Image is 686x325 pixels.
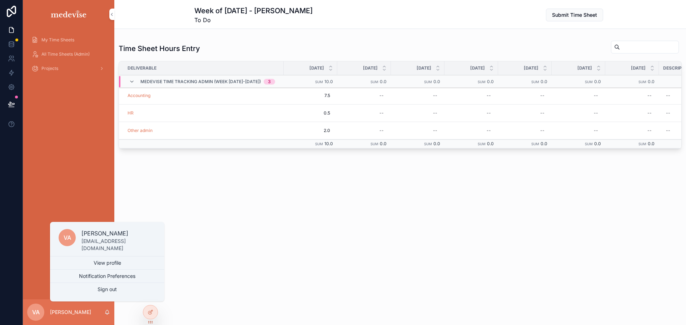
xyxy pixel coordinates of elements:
[140,79,261,85] span: Medevise Time Tracking ADMIN (week [DATE]-[DATE])
[309,65,324,71] span: [DATE]
[648,141,655,146] span: 0.0
[1,34,14,47] iframe: Spotlight
[50,309,91,316] p: [PERSON_NAME]
[41,51,90,57] span: All Time Sheets (Admin)
[541,79,547,84] span: 0.0
[64,233,71,242] span: VA
[363,65,378,71] span: [DATE]
[424,80,432,84] small: Sum
[128,128,153,133] a: Other admin
[81,229,156,238] p: [PERSON_NAME]
[647,128,652,133] div: --
[324,79,333,84] span: 10.0
[27,62,110,75] a: Projects
[487,141,494,146] span: 0.0
[585,142,593,146] small: Sum
[119,44,200,54] h1: Time Sheet Hours Entry
[541,141,547,146] span: 0.0
[470,65,485,71] span: [DATE]
[478,80,486,84] small: Sum
[594,141,601,146] span: 0.0
[371,142,378,146] small: Sum
[648,79,655,84] span: 0.0
[487,79,494,84] span: 0.0
[531,142,539,146] small: Sum
[546,9,603,21] button: Submit Time Sheet
[379,110,384,116] div: --
[50,257,164,269] a: View profile
[585,80,593,84] small: Sum
[50,270,164,283] button: Notification Preferences
[638,142,646,146] small: Sum
[647,93,652,98] div: --
[487,93,491,98] div: --
[666,93,670,98] div: --
[433,110,437,116] div: --
[291,93,330,98] span: 7.5
[594,128,598,133] div: --
[379,128,384,133] div: --
[594,93,598,98] div: --
[371,80,378,84] small: Sum
[424,142,432,146] small: Sum
[268,79,271,85] div: 3
[32,308,40,316] span: VA
[540,93,545,98] div: --
[524,65,538,71] span: [DATE]
[487,128,491,133] div: --
[379,93,384,98] div: --
[594,110,598,116] div: --
[540,128,545,133] div: --
[128,93,150,98] a: Accounting
[315,80,323,84] small: Sum
[27,48,110,61] a: All Time Sheets (Admin)
[478,142,486,146] small: Sum
[647,110,652,116] div: --
[433,128,437,133] div: --
[487,110,491,116] div: --
[194,16,313,24] span: To Do
[638,80,646,84] small: Sum
[291,110,330,116] span: 0.5
[380,141,387,146] span: 0.0
[324,141,333,146] span: 10.0
[666,110,670,116] div: --
[417,65,431,71] span: [DATE]
[594,79,601,84] span: 0.0
[50,283,164,296] button: Sign out
[81,238,156,252] p: [EMAIL_ADDRESS][DOMAIN_NAME]
[433,79,440,84] span: 0.0
[433,93,437,98] div: --
[577,65,592,71] span: [DATE]
[128,110,134,116] a: HR
[540,110,545,116] div: --
[194,6,313,16] h1: Week of [DATE] - [PERSON_NAME]
[291,128,330,133] span: 2.0
[128,65,156,71] span: Deliverable
[27,34,110,46] a: My Time Sheets
[41,66,58,71] span: Projects
[41,37,74,43] span: My Time Sheets
[50,9,88,20] img: App logo
[531,80,539,84] small: Sum
[23,29,114,84] div: scrollable content
[433,141,440,146] span: 0.0
[666,128,670,133] div: --
[552,11,597,19] span: Submit Time Sheet
[315,142,323,146] small: Sum
[380,79,387,84] span: 0.0
[631,65,646,71] span: [DATE]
